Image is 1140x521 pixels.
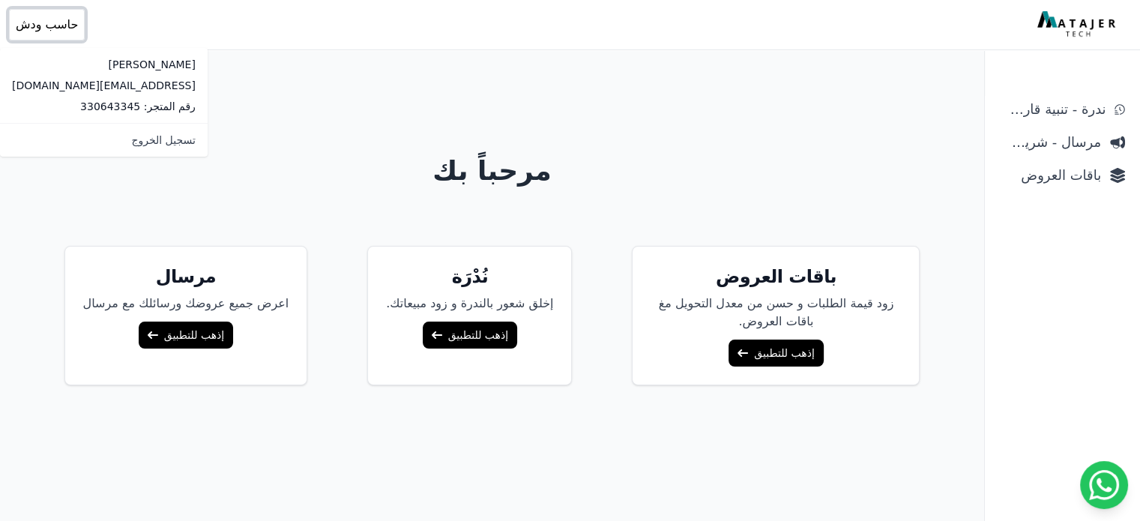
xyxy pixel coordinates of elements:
h5: نُدْرَة [386,265,553,289]
a: إذهب للتطبيق [729,340,823,367]
p: رقم المتجر: 330643345 [12,99,196,114]
a: إذهب للتطبيق [423,322,517,349]
p: اعرض جميع عروضك ورسائلك مع مرسال [83,295,289,313]
p: [PERSON_NAME] [12,57,196,72]
h1: مرحباً بك [13,156,972,186]
span: مرسال - شريط دعاية [1000,132,1101,153]
h5: مرسال [83,265,289,289]
span: ندرة - تنبية قارب علي النفاذ [1000,99,1106,120]
button: حاسب ودش [9,9,85,40]
p: زود قيمة الطلبات و حسن من معدل التحويل مغ باقات العروض. [651,295,901,331]
h5: باقات العروض [651,265,901,289]
img: MatajerTech Logo [1037,11,1119,38]
span: حاسب ودش [16,16,78,34]
span: باقات العروض [1000,165,1101,186]
p: [EMAIL_ADDRESS][DOMAIN_NAME] [12,78,196,93]
p: إخلق شعور بالندرة و زود مبيعاتك. [386,295,553,313]
a: إذهب للتطبيق [139,322,233,349]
